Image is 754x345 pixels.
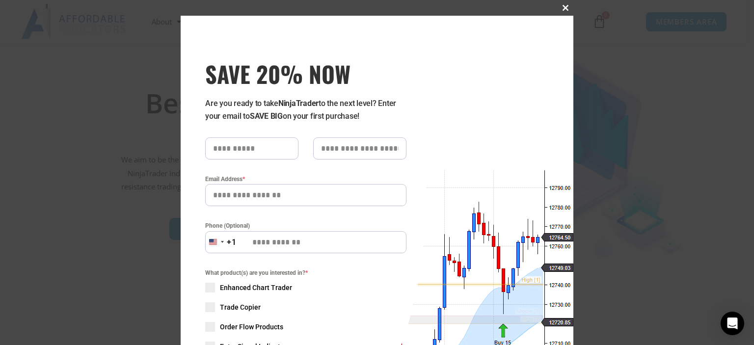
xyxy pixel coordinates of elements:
[278,99,319,108] strong: NinjaTrader
[220,283,292,292] span: Enhanced Chart Trader
[205,268,406,278] span: What product(s) are you interested in?
[227,236,237,249] div: +1
[250,111,283,121] strong: SAVE BIG
[220,322,283,332] span: Order Flow Products
[220,302,261,312] span: Trade Copier
[721,312,744,335] div: Open Intercom Messenger
[205,231,237,253] button: Selected country
[205,174,406,184] label: Email Address
[205,283,406,292] label: Enhanced Chart Trader
[205,322,406,332] label: Order Flow Products
[205,97,406,123] p: Are you ready to take to the next level? Enter your email to on your first purchase!
[205,302,406,312] label: Trade Copier
[205,221,406,231] label: Phone (Optional)
[205,60,406,87] h3: SAVE 20% NOW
